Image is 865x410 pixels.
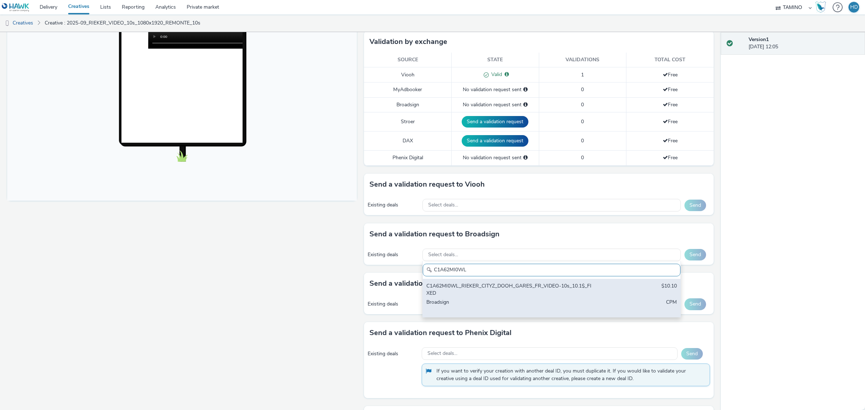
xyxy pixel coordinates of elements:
[4,20,11,27] img: dooh
[663,86,678,93] span: Free
[626,53,714,67] th: Total cost
[462,135,528,147] button: Send a validation request
[684,298,706,310] button: Send
[815,1,829,13] a: Hawk Academy
[684,249,706,260] button: Send
[369,36,447,47] h3: Validation by exchange
[426,299,592,313] div: Broadsign
[850,2,858,13] div: HD
[436,367,702,382] span: If you want to verify your creation with another deal ID, you must duplicate it. If you would lik...
[815,1,826,13] img: Hawk Academy
[427,351,457,357] span: Select deals...
[455,101,535,108] div: No validation request sent
[364,67,452,83] td: Viooh
[523,101,528,108] div: Please select a deal below and click on Send to send a validation request to Broadsign.
[749,36,859,51] div: [DATE] 12:05
[663,118,678,125] span: Free
[364,151,452,165] td: Phenix Digital
[581,101,584,108] span: 0
[423,264,681,276] input: Search......
[368,201,419,209] div: Existing deals
[452,53,539,67] th: State
[364,83,452,97] td: MyAdbooker
[426,282,592,297] div: C1A62MI0WL_RIEKER_CITYZ_DOOH_GARES_FR_VIDEO-10s_10.1$_FIXED
[364,97,452,112] td: Broadsign
[364,112,452,132] td: Stroer
[2,3,30,12] img: undefined Logo
[368,350,418,357] div: Existing deals
[663,71,678,78] span: Free
[523,86,528,93] div: Please select a deal below and click on Send to send a validation request to MyAdbooker.
[661,282,677,297] div: $10.10
[663,154,678,161] span: Free
[581,118,584,125] span: 0
[523,154,528,161] div: Please select a deal below and click on Send to send a validation request to Phenix Digital.
[581,154,584,161] span: 0
[455,154,535,161] div: No validation request sent
[684,200,706,211] button: Send
[462,116,528,128] button: Send a validation request
[455,86,535,93] div: No validation request sent
[428,202,458,208] span: Select deals...
[369,327,511,338] h3: Send a validation request to Phenix Digital
[681,348,703,360] button: Send
[369,229,500,240] h3: Send a validation request to Broadsign
[364,132,452,151] td: DAX
[581,86,584,93] span: 0
[749,36,769,43] strong: Version 1
[666,299,677,313] div: CPM
[368,251,419,258] div: Existing deals
[581,137,584,144] span: 0
[581,71,584,78] span: 1
[663,137,678,144] span: Free
[368,300,419,308] div: Existing deals
[539,53,626,67] th: Validations
[41,14,204,32] a: Creative : 2025-09_RIEKER_VIDEO_10s_1080x1920_REMONTE_10s
[489,71,502,78] span: Valid
[369,278,509,289] h3: Send a validation request to MyAdbooker
[364,53,452,67] th: Source
[428,252,458,258] span: Select deals...
[369,179,485,190] h3: Send a validation request to Viooh
[663,101,678,108] span: Free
